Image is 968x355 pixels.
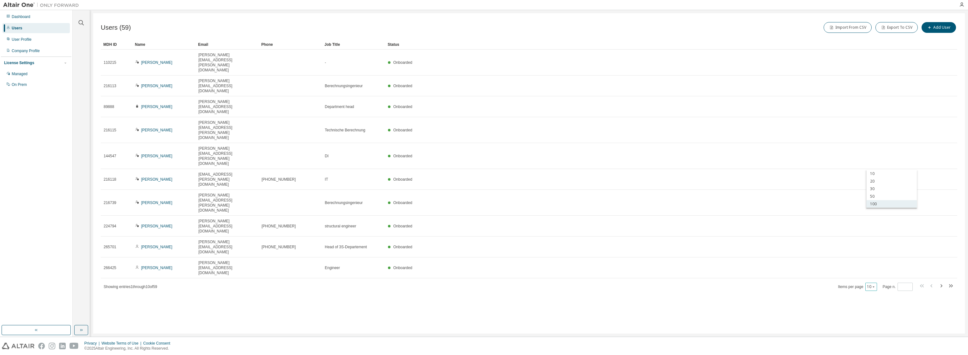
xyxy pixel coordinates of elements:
[198,260,256,275] span: [PERSON_NAME][EMAIL_ADDRESS][DOMAIN_NAME]
[325,104,354,109] span: Department head
[3,2,82,8] img: Altair One
[141,224,172,228] a: [PERSON_NAME]
[198,78,256,93] span: [PERSON_NAME][EMAIL_ADDRESS][DOMAIN_NAME]
[141,84,172,88] a: [PERSON_NAME]
[866,185,917,193] div: 30
[141,60,172,65] a: [PERSON_NAME]
[198,120,256,140] span: [PERSON_NAME][EMAIL_ADDRESS][PERSON_NAME][DOMAIN_NAME]
[104,177,116,182] span: 216118
[325,177,328,182] span: IT
[388,39,924,50] div: Status
[261,39,319,50] div: Phone
[393,224,412,228] span: Onboarded
[866,200,917,208] div: 100
[866,177,917,185] div: 20
[104,128,116,133] span: 216115
[12,14,30,19] div: Dashboard
[104,104,114,109] span: 89888
[141,201,172,205] a: [PERSON_NAME]
[198,219,256,234] span: [PERSON_NAME][EMAIL_ADDRESS][DOMAIN_NAME]
[12,82,27,87] div: On Prem
[325,224,356,229] span: structural engineer
[198,99,256,114] span: [PERSON_NAME][EMAIL_ADDRESS][DOMAIN_NAME]
[101,341,143,346] div: Website Terms of Use
[141,177,172,182] a: [PERSON_NAME]
[393,177,412,182] span: Onboarded
[325,60,326,65] span: -
[135,39,193,50] div: Name
[838,283,877,291] span: Items per page
[198,146,256,166] span: [PERSON_NAME][EMAIL_ADDRESS][PERSON_NAME][DOMAIN_NAME]
[393,60,412,65] span: Onboarded
[104,153,116,159] span: 144547
[198,239,256,255] span: [PERSON_NAME][EMAIL_ADDRESS][DOMAIN_NAME]
[393,105,412,109] span: Onboarded
[875,22,918,33] button: Export To CSV
[101,24,131,31] span: Users (59)
[262,224,296,229] span: [PHONE_NUMBER]
[104,265,116,270] span: 266425
[262,244,296,250] span: [PHONE_NUMBER]
[12,37,32,42] div: User Profile
[141,245,172,249] a: [PERSON_NAME]
[104,83,116,88] span: 216113
[866,170,917,177] div: 10
[143,341,174,346] div: Cookie Consent
[867,284,875,289] button: 10
[325,265,340,270] span: Engineer
[393,128,412,132] span: Onboarded
[325,200,363,205] span: Berechnungsingenieur
[324,39,383,50] div: Job Title
[104,60,116,65] span: 110215
[393,245,412,249] span: Onboarded
[104,200,116,205] span: 216739
[141,128,172,132] a: [PERSON_NAME]
[393,266,412,270] span: Onboarded
[866,193,917,200] div: 50
[883,283,913,291] span: Page n.
[84,346,174,351] p: © 2025 Altair Engineering, Inc. All Rights Reserved.
[70,343,79,349] img: youtube.svg
[922,22,956,33] button: Add User
[38,343,45,349] img: facebook.svg
[198,193,256,213] span: [PERSON_NAME][EMAIL_ADDRESS][PERSON_NAME][DOMAIN_NAME]
[325,153,329,159] span: DI
[12,26,22,31] div: Users
[103,39,130,50] div: MDH ID
[824,22,872,33] button: Import From CSV
[141,105,172,109] a: [PERSON_NAME]
[104,244,116,250] span: 265701
[49,343,55,349] img: instagram.svg
[59,343,66,349] img: linkedin.svg
[4,60,34,65] div: License Settings
[325,244,367,250] span: Head of 3S-Departement
[198,39,256,50] div: Email
[2,343,34,349] img: altair_logo.svg
[12,48,40,53] div: Company Profile
[104,285,157,289] span: Showing entries 1 through 10 of 59
[393,201,412,205] span: Onboarded
[198,52,256,73] span: [PERSON_NAME][EMAIL_ADDRESS][PERSON_NAME][DOMAIN_NAME]
[198,172,256,187] span: [EMAIL_ADDRESS][PERSON_NAME][DOMAIN_NAME]
[104,224,116,229] span: 224794
[12,71,27,76] div: Managed
[325,128,365,133] span: Technische Berechnung
[393,84,412,88] span: Onboarded
[393,154,412,158] span: Onboarded
[325,83,363,88] span: Berechnungsingenieur
[141,154,172,158] a: [PERSON_NAME]
[84,341,101,346] div: Privacy
[262,177,296,182] span: [PHONE_NUMBER]
[141,266,172,270] a: [PERSON_NAME]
